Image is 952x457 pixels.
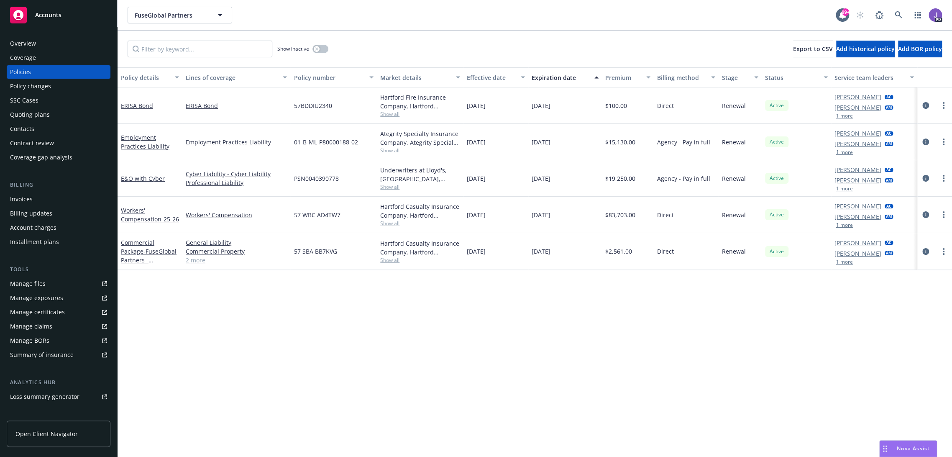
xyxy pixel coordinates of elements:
[921,100,931,110] a: circleInformation
[657,73,706,82] div: Billing method
[762,67,831,87] button: Status
[532,138,550,146] span: [DATE]
[768,102,785,109] span: Active
[10,65,31,79] div: Policies
[921,137,931,147] a: circleInformation
[10,348,74,362] div: Summary of insurance
[657,174,710,183] span: Agency - Pay in full
[118,67,182,87] button: Policy details
[532,73,589,82] div: Expiration date
[10,80,51,93] div: Policy changes
[294,101,332,110] span: 57BDDIU2340
[834,139,881,148] a: [PERSON_NAME]
[929,8,942,22] img: photo
[842,8,849,16] div: 99+
[939,210,949,220] a: more
[532,211,550,219] span: [DATE]
[10,193,33,206] div: Invoices
[186,73,278,82] div: Lines of coverage
[7,181,110,189] div: Billing
[467,73,516,82] div: Effective date
[186,101,287,110] a: ERISA Bond
[380,220,460,227] span: Show all
[380,183,460,190] span: Show all
[121,134,169,150] a: Employment Practices Liability
[277,45,309,52] span: Show inactive
[836,223,853,228] button: 1 more
[532,174,550,183] span: [DATE]
[719,67,762,87] button: Stage
[186,138,287,146] a: Employment Practices Liability
[10,390,79,403] div: Loss summary generator
[7,265,110,274] div: Tools
[834,202,881,211] a: [PERSON_NAME]
[7,94,110,107] a: SSC Cases
[467,101,486,110] span: [DATE]
[768,175,785,182] span: Active
[722,174,746,183] span: Renewal
[834,92,881,101] a: [PERSON_NAME]
[10,207,52,220] div: Billing updates
[7,122,110,136] a: Contacts
[834,73,905,82] div: Service team leaders
[657,101,674,110] span: Direct
[831,67,918,87] button: Service team leaders
[793,41,833,57] button: Export to CSV
[722,211,746,219] span: Renewal
[921,173,931,183] a: circleInformation
[834,103,881,112] a: [PERSON_NAME]
[722,101,746,110] span: Renewal
[722,247,746,256] span: Renewal
[380,129,460,147] div: Ategrity Specialty Insurance Company, Ategrity Specialty Insurance Company, Amwins
[836,150,853,155] button: 1 more
[921,246,931,257] a: circleInformation
[834,165,881,174] a: [PERSON_NAME]
[10,108,50,121] div: Quoting plans
[768,248,785,255] span: Active
[7,306,110,319] a: Manage certificates
[380,147,460,154] span: Show all
[463,67,528,87] button: Effective date
[836,186,853,191] button: 1 more
[7,320,110,333] a: Manage claims
[10,151,72,164] div: Coverage gap analysis
[836,41,895,57] button: Add historical policy
[35,12,61,18] span: Accounts
[793,45,833,53] span: Export to CSV
[294,174,338,183] span: PSN0040390778
[377,67,463,87] button: Market details
[602,67,654,87] button: Premium
[7,235,110,249] a: Installment plans
[834,212,881,221] a: [PERSON_NAME]
[768,211,785,218] span: Active
[10,334,49,347] div: Manage BORs
[290,67,377,87] button: Policy number
[722,73,749,82] div: Stage
[939,100,949,110] a: more
[128,41,272,57] input: Filter by keyword...
[7,3,110,27] a: Accounts
[15,429,78,438] span: Open Client Navigator
[10,94,38,107] div: SSC Cases
[921,210,931,220] a: circleInformation
[532,247,550,256] span: [DATE]
[135,11,207,20] span: FuseGlobal Partners
[186,178,287,187] a: Professional Liability
[121,102,153,110] a: ERISA Bond
[467,174,486,183] span: [DATE]
[909,7,926,23] a: Switch app
[467,211,486,219] span: [DATE]
[939,246,949,257] a: more
[467,247,486,256] span: [DATE]
[7,348,110,362] a: Summary of insurance
[10,235,59,249] div: Installment plans
[7,193,110,206] a: Invoices
[380,202,460,220] div: Hartford Casualty Insurance Company, Hartford Insurance Group
[605,73,641,82] div: Premium
[186,247,287,256] a: Commercial Property
[10,306,65,319] div: Manage certificates
[939,173,949,183] a: more
[7,136,110,150] a: Contract review
[657,211,674,219] span: Direct
[7,65,110,79] a: Policies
